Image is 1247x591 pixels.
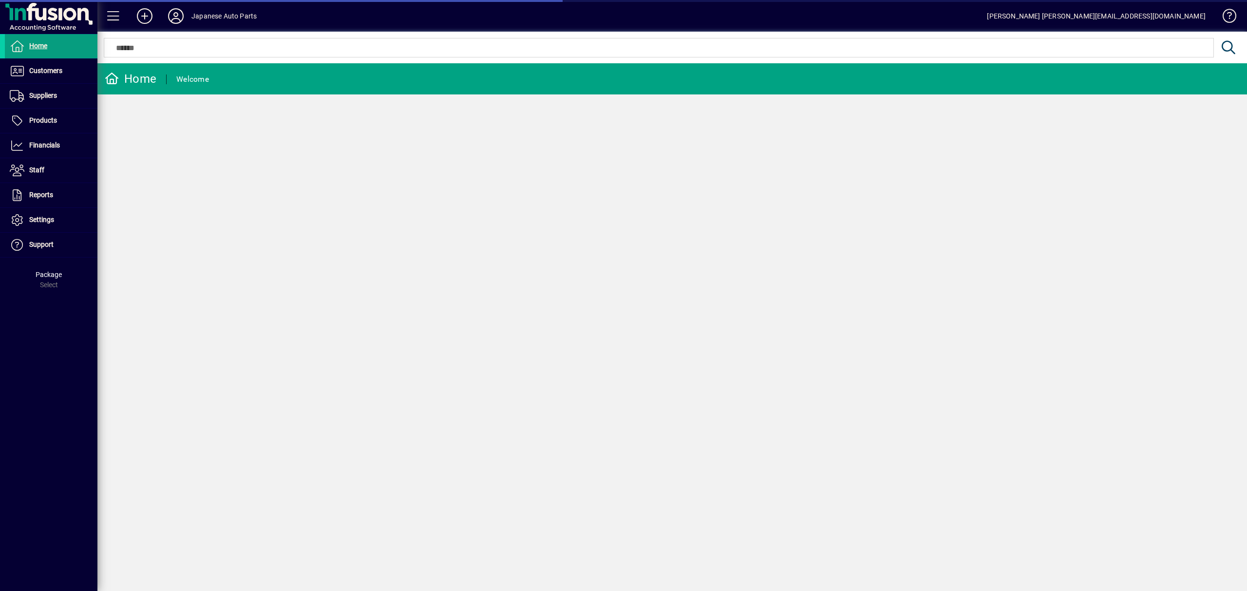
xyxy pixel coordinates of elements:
[191,8,257,24] div: Japanese Auto Parts
[105,71,156,87] div: Home
[5,109,97,133] a: Products
[29,141,60,149] span: Financials
[129,7,160,25] button: Add
[29,42,47,50] span: Home
[29,67,62,74] span: Customers
[5,133,97,158] a: Financials
[987,8,1206,24] div: [PERSON_NAME] [PERSON_NAME][EMAIL_ADDRESS][DOMAIN_NAME]
[29,191,53,199] span: Reports
[5,158,97,183] a: Staff
[36,271,62,278] span: Package
[29,240,54,248] span: Support
[5,84,97,108] a: Suppliers
[5,208,97,232] a: Settings
[5,59,97,83] a: Customers
[29,116,57,124] span: Products
[5,233,97,257] a: Support
[1215,2,1235,34] a: Knowledge Base
[29,216,54,223] span: Settings
[29,92,57,99] span: Suppliers
[29,166,44,174] span: Staff
[160,7,191,25] button: Profile
[5,183,97,207] a: Reports
[176,72,209,87] div: Welcome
